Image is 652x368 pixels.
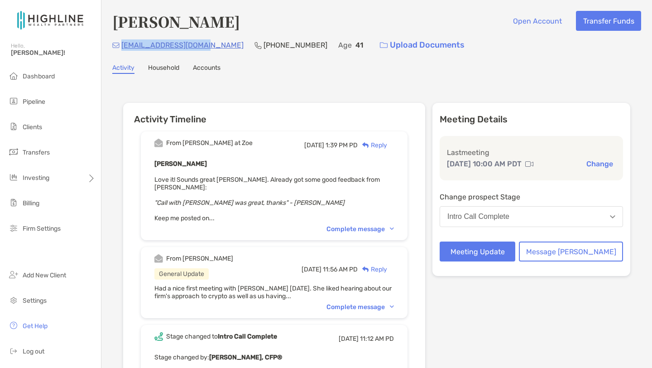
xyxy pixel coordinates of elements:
p: [DATE] 10:00 AM PDT [447,158,522,169]
div: Intro Call Complete [447,213,509,221]
button: Open Account [506,11,569,31]
img: add_new_client icon [8,269,19,280]
img: transfers icon [8,146,19,157]
span: Firm Settings [23,225,61,232]
div: Complete message [326,225,394,233]
p: [PHONE_NUMBER] [264,39,327,51]
div: Reply [358,265,387,274]
img: communication type [525,160,533,168]
span: Investing [23,174,49,182]
img: button icon [380,42,388,48]
span: [PERSON_NAME]! [11,49,96,57]
span: Dashboard [23,73,55,80]
div: Complete message [326,303,394,311]
span: Clients [23,123,42,131]
img: Event icon [154,139,163,147]
p: Stage changed by: [154,352,394,363]
p: 41 [355,39,363,51]
p: [EMAIL_ADDRESS][DOMAIN_NAME] [121,39,244,51]
h4: [PERSON_NAME] [112,11,240,32]
img: pipeline icon [8,96,19,107]
div: Stage changed to [166,333,277,340]
span: Get Help [23,322,48,330]
span: 11:56 AM PD [323,266,358,273]
div: From [PERSON_NAME] [166,255,233,262]
button: Transfer Funds [576,11,641,31]
img: settings icon [8,295,19,305]
img: billing icon [8,197,19,208]
p: Change prospect Stage [440,191,623,203]
img: get-help icon [8,320,19,331]
button: Change [584,159,616,169]
b: Intro Call Complete [218,333,277,340]
span: Billing [23,199,39,207]
em: "Call with [PERSON_NAME] was great, thanks" - [PERSON_NAME] [154,199,345,207]
img: dashboard icon [8,70,19,81]
img: Email Icon [112,43,120,48]
span: [DATE] [304,141,324,149]
img: logout icon [8,345,19,356]
b: [PERSON_NAME] [154,160,207,168]
span: Pipeline [23,98,45,106]
span: [DATE] [339,335,359,343]
img: Phone Icon [254,42,262,49]
span: Settings [23,297,47,305]
img: clients icon [8,121,19,132]
img: firm-settings icon [8,223,19,233]
b: [PERSON_NAME], CFP® [209,353,282,361]
span: Add New Client [23,271,66,279]
img: Zoe Logo [11,4,90,36]
p: Last meeting [447,147,616,158]
a: Upload Documents [374,35,470,55]
span: Transfers [23,149,50,156]
span: 1:39 PM PD [326,141,358,149]
a: Accounts [193,64,221,74]
span: [DATE] [302,266,321,273]
p: Meeting Details [440,114,623,125]
img: Chevron icon [390,228,394,230]
div: General Update [154,268,209,280]
img: Open dropdown arrow [610,215,615,218]
div: Reply [358,140,387,150]
img: Reply icon [362,266,369,272]
img: Reply icon [362,142,369,148]
img: Chevron icon [390,305,394,308]
button: Intro Call Complete [440,206,623,227]
span: Had a nice first meeting with [PERSON_NAME] [DATE]. She liked hearing about our firm's approach t... [154,285,392,300]
p: Age [338,39,352,51]
h6: Activity Timeline [123,103,425,125]
a: Household [148,64,179,74]
img: Event icon [154,254,163,263]
button: Message [PERSON_NAME] [519,242,623,261]
span: Love it! Sounds great [PERSON_NAME]. Already got some good feedback from [PERSON_NAME]: Keep me p... [154,176,380,222]
img: investing icon [8,172,19,183]
span: Log out [23,348,44,355]
img: Event icon [154,332,163,341]
span: 11:12 AM PD [360,335,394,343]
button: Meeting Update [440,242,515,261]
div: From [PERSON_NAME] at Zoe [166,139,253,147]
a: Activity [112,64,134,74]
